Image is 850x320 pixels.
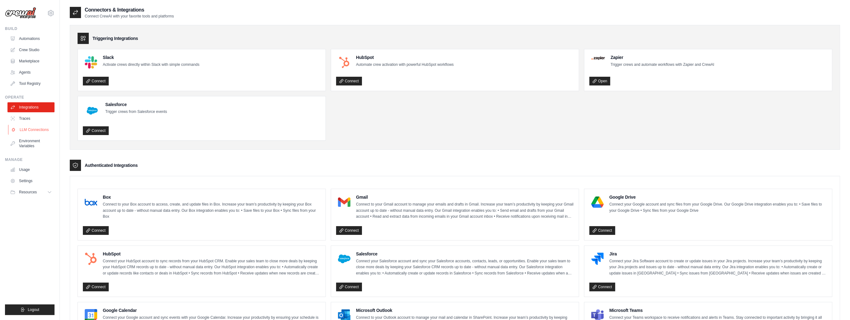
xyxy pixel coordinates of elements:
a: Connect [83,283,109,291]
a: Automations [7,34,55,44]
h4: Jira [609,251,827,257]
span: Logout [28,307,39,312]
h4: Zapier [610,54,714,61]
img: Slack Logo [85,56,97,69]
a: Traces [7,114,55,124]
a: LLM Connections [8,125,55,135]
p: Trigger crews from Salesforce events [105,109,167,115]
img: Box Logo [85,196,97,208]
p: Connect to your Gmail account to manage your emails and drafts in Gmail. Increase your team’s pro... [356,201,574,220]
a: Connect [589,283,615,291]
span: Resources [19,190,37,195]
a: Environment Variables [7,136,55,151]
a: Connect [83,77,109,85]
h3: Authenticated Integrations [85,162,138,168]
h4: Salesforce [356,251,574,257]
p: Connect your Salesforce account and sync your Salesforce accounts, contacts, leads, or opportunit... [356,258,574,277]
a: Integrations [7,102,55,112]
button: Resources [7,187,55,197]
a: Connect [336,226,362,235]
img: Jira Logo [591,253,604,265]
p: Connect CrewAI with your favorite tools and platforms [85,14,174,19]
h2: Connectors & Integrations [85,6,174,14]
a: Tool Registry [7,79,55,89]
a: Connect [83,226,109,235]
a: Connect [83,126,109,135]
a: Marketplace [7,56,55,66]
img: Salesforce Logo [85,103,100,118]
a: Crew Studio [7,45,55,55]
h4: Google Calendar [103,307,321,313]
div: Operate [5,95,55,100]
h4: Box [103,194,321,200]
img: Salesforce Logo [338,253,350,265]
a: Usage [7,165,55,175]
div: Build [5,26,55,31]
a: Agents [7,67,55,77]
h4: HubSpot [103,251,321,257]
h3: Triggering Integrations [93,35,138,41]
h4: Gmail [356,194,574,200]
img: Zapier Logo [591,56,605,60]
img: HubSpot Logo [85,253,97,265]
img: Logo [5,7,36,19]
div: Manage [5,157,55,162]
p: Connect to your Box account to access, create, and update files in Box. Increase your team’s prod... [103,201,321,220]
a: Connect [336,283,362,291]
h4: HubSpot [356,54,453,61]
img: Google Drive Logo [591,196,604,208]
a: Connect [589,226,615,235]
h4: Google Drive [609,194,827,200]
img: HubSpot Logo [338,56,350,69]
a: Connect [336,77,362,85]
h4: Slack [103,54,199,61]
a: Open [589,77,610,85]
p: Trigger crews and automate workflows with Zapier and CrewAI [610,62,714,68]
p: Connect your HubSpot account to sync records from your HubSpot CRM. Enable your sales team to clo... [103,258,321,277]
h4: Microsoft Teams [609,307,827,313]
a: Settings [7,176,55,186]
h4: Microsoft Outlook [356,307,574,313]
p: Connect your Jira Software account to create or update issues in your Jira projects. Increase you... [609,258,827,277]
p: Automate crew activation with powerful HubSpot workflows [356,62,453,68]
button: Logout [5,304,55,315]
h4: Salesforce [105,101,167,108]
p: Activate crews directly within Slack with simple commands [103,62,199,68]
p: Connect your Google account and sync files from your Google Drive. Our Google Drive integration e... [609,201,827,214]
img: Gmail Logo [338,196,350,208]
